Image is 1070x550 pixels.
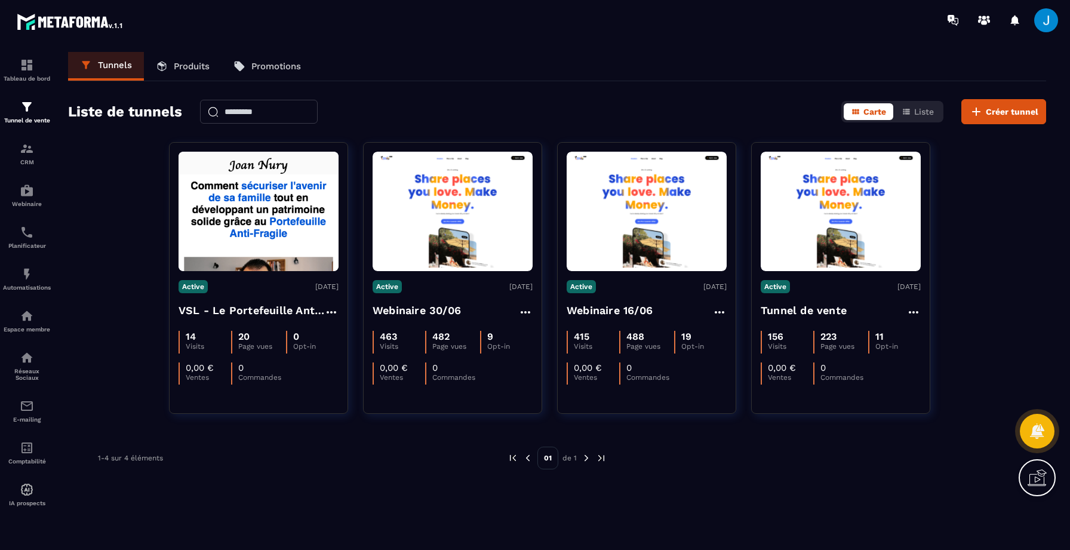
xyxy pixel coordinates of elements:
[222,52,313,81] a: Promotions
[3,242,51,249] p: Planificateur
[574,373,619,382] p: Ventes
[3,117,51,124] p: Tunnel de vente
[380,373,425,382] p: Ventes
[17,11,124,32] img: logo
[487,331,493,342] p: 9
[179,280,208,293] p: Active
[20,58,34,72] img: formation
[820,342,868,351] p: Page vues
[373,302,461,319] h4: Webinaire 30/06
[768,373,813,382] p: Ventes
[768,342,813,351] p: Visits
[681,331,691,342] p: 19
[3,326,51,333] p: Espace membre
[567,155,727,268] img: image
[567,280,596,293] p: Active
[581,453,592,463] img: next
[3,174,51,216] a: automationsautomationsWebinaire
[68,52,144,81] a: Tunnels
[3,201,51,207] p: Webinaire
[186,362,214,373] p: 0,00 €
[574,331,589,342] p: 415
[522,453,533,463] img: prev
[703,282,727,291] p: [DATE]
[3,458,51,465] p: Comptabilité
[179,152,339,271] img: image
[3,75,51,82] p: Tableau de bord
[574,362,602,373] p: 0,00 €
[432,342,479,351] p: Page vues
[3,432,51,474] a: accountantaccountantComptabilité
[68,100,182,124] h2: Liste de tunnels
[20,309,34,323] img: automations
[3,416,51,423] p: E-mailing
[3,500,51,506] p: IA prospects
[293,331,299,342] p: 0
[626,331,644,342] p: 488
[20,483,34,497] img: automations
[20,225,34,239] img: scheduler
[863,107,886,116] span: Carte
[238,331,250,342] p: 20
[768,331,783,342] p: 156
[761,280,790,293] p: Active
[432,331,450,342] p: 482
[3,49,51,91] a: formationformationTableau de bord
[681,342,727,351] p: Opt-in
[574,342,619,351] p: Visits
[432,362,438,373] p: 0
[186,373,231,382] p: Ventes
[596,453,607,463] img: next
[432,373,478,382] p: Commandes
[293,342,339,351] p: Opt-in
[380,342,425,351] p: Visits
[20,351,34,365] img: social-network
[144,52,222,81] a: Produits
[20,267,34,281] img: automations
[986,106,1038,118] span: Créer tunnel
[251,61,301,72] p: Promotions
[626,362,632,373] p: 0
[186,342,231,351] p: Visits
[875,331,884,342] p: 11
[897,282,921,291] p: [DATE]
[820,331,837,342] p: 223
[3,159,51,165] p: CRM
[98,60,132,70] p: Tunnels
[3,133,51,174] a: formationformationCRM
[20,142,34,156] img: formation
[961,99,1046,124] button: Créer tunnel
[761,302,847,319] h4: Tunnel de vente
[537,447,558,469] p: 01
[567,302,653,319] h4: Webinaire 16/06
[20,399,34,413] img: email
[186,331,196,342] p: 14
[98,454,163,462] p: 1-4 sur 4 éléments
[179,302,324,319] h4: VSL - Le Portefeuille Anti-Fragile
[3,342,51,390] a: social-networksocial-networkRéseaux Sociaux
[508,453,518,463] img: prev
[3,258,51,300] a: automationsautomationsAutomatisations
[562,453,577,463] p: de 1
[3,390,51,432] a: emailemailE-mailing
[875,342,921,351] p: Opt-in
[3,368,51,381] p: Réseaux Sociaux
[820,362,826,373] p: 0
[626,373,672,382] p: Commandes
[3,91,51,133] a: formationformationTunnel de vente
[894,103,941,120] button: Liste
[20,183,34,198] img: automations
[844,103,893,120] button: Carte
[380,331,397,342] p: 463
[3,284,51,291] p: Automatisations
[761,155,921,268] img: image
[373,280,402,293] p: Active
[380,362,408,373] p: 0,00 €
[315,282,339,291] p: [DATE]
[768,362,796,373] p: 0,00 €
[238,362,244,373] p: 0
[3,216,51,258] a: schedulerschedulerPlanificateur
[238,342,285,351] p: Page vues
[3,300,51,342] a: automationsautomationsEspace membre
[509,282,533,291] p: [DATE]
